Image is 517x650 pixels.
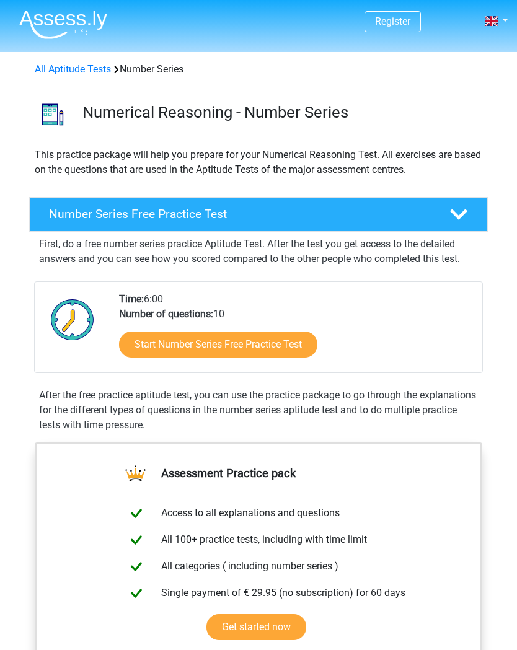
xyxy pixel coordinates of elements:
[24,197,493,232] a: Number Series Free Practice Test
[206,614,306,640] a: Get started now
[19,10,107,39] img: Assessly
[119,293,144,305] b: Time:
[110,292,482,372] div: 6:00 10
[119,332,317,358] a: Start Number Series Free Practice Test
[49,207,431,221] h4: Number Series Free Practice Test
[45,292,100,347] img: Clock
[35,147,482,177] p: This practice package will help you prepare for your Numerical Reasoning Test. All exercises are ...
[34,388,483,433] div: After the free practice aptitude test, you can use the practice package to go through the explana...
[82,103,479,122] h3: Numerical Reasoning - Number Series
[30,92,76,138] img: number series
[39,237,478,266] p: First, do a free number series practice Aptitude Test. After the test you get access to the detai...
[35,63,111,75] a: All Aptitude Tests
[119,308,213,320] b: Number of questions:
[30,62,487,77] div: Number Series
[375,15,410,27] a: Register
